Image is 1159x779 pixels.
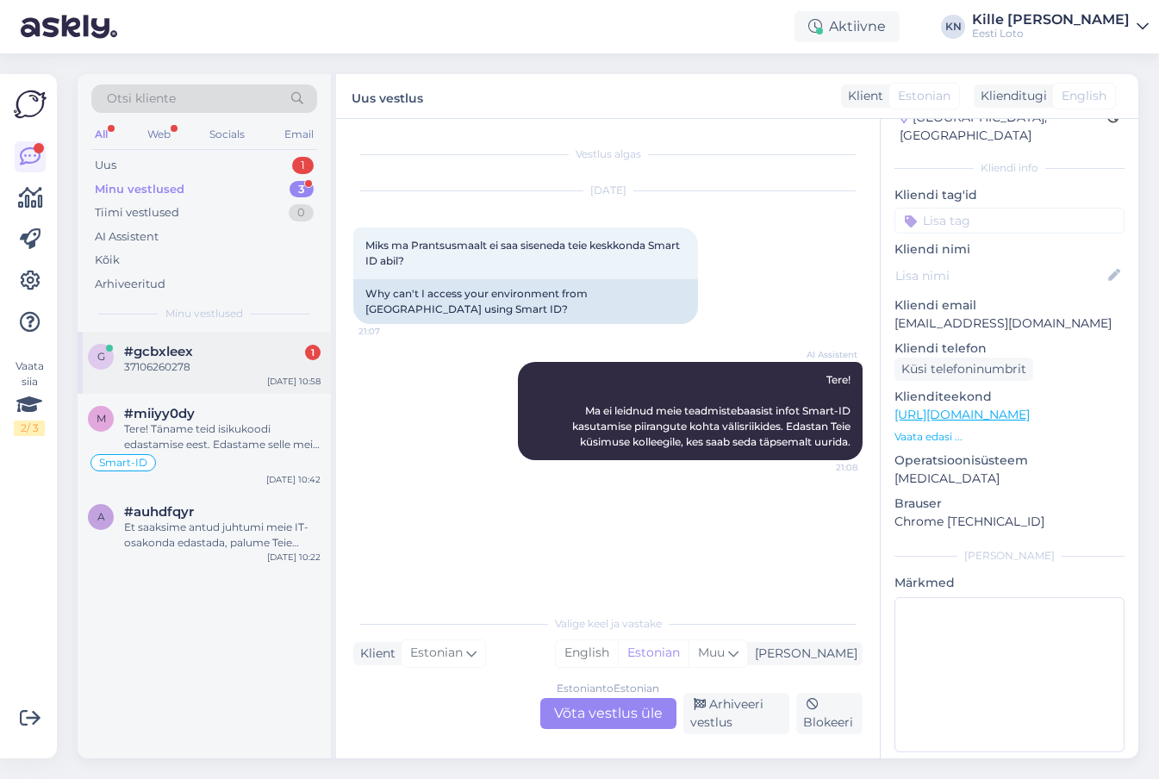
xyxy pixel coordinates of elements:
[124,344,193,359] span: #gcbxleex
[972,27,1130,41] div: Eesti Loto
[972,13,1149,41] a: Kille [PERSON_NAME]Eesti Loto
[14,88,47,121] img: Askly Logo
[894,358,1033,381] div: Küsi telefoninumbrit
[894,548,1125,564] div: [PERSON_NAME]
[99,458,147,468] span: Smart-ID
[365,239,682,267] span: Miks ma Prantsusmaalt ei saa siseneda teie keskkonda Smart ID abil?
[557,681,659,696] div: Estonian to Estonian
[95,228,159,246] div: AI Assistent
[698,645,725,660] span: Muu
[267,375,321,388] div: [DATE] 10:58
[794,11,900,42] div: Aktiivne
[95,276,165,293] div: Arhiveeritud
[572,373,853,448] span: Tere! Ma ei leidnud meie teadmistebaasist infot Smart-ID kasutamise piirangute kohta välisriikide...
[894,186,1125,204] p: Kliendi tag'id
[941,15,965,39] div: KN
[289,204,314,221] div: 0
[972,13,1130,27] div: Kille [PERSON_NAME]
[124,520,321,551] div: Et saaksime antud juhtumi meie IT-osakonda edastada, palume Teie isikukoodi.
[95,157,116,174] div: Uus
[266,473,321,486] div: [DATE] 10:42
[95,181,184,198] div: Minu vestlused
[974,87,1047,105] div: Klienditugi
[95,252,120,269] div: Kõik
[894,574,1125,592] p: Märkmed
[540,698,676,729] div: Võta vestlus üle
[410,644,463,663] span: Estonian
[292,157,314,174] div: 1
[894,340,1125,358] p: Kliendi telefon
[206,123,248,146] div: Socials
[894,296,1125,315] p: Kliendi email
[353,183,863,198] div: [DATE]
[900,109,1107,145] div: [GEOGRAPHIC_DATA], [GEOGRAPHIC_DATA]
[894,429,1125,445] p: Vaata edasi ...
[91,123,111,146] div: All
[793,461,857,474] span: 21:08
[95,204,179,221] div: Tiimi vestlused
[124,504,194,520] span: #auhdfqyr
[124,421,321,452] div: Tere! Täname teid isikukoodi edastamise eest. Edastame selle meie IT-osakonnale probleemi uurimis...
[305,345,321,360] div: 1
[894,208,1125,234] input: Lisa tag
[144,123,174,146] div: Web
[793,348,857,361] span: AI Assistent
[895,266,1105,285] input: Lisa nimi
[748,645,857,663] div: [PERSON_NAME]
[124,359,321,375] div: 37106260278
[841,87,883,105] div: Klient
[618,640,689,666] div: Estonian
[894,452,1125,470] p: Operatsioonisüsteem
[267,551,321,564] div: [DATE] 10:22
[353,146,863,162] div: Vestlus algas
[14,358,45,436] div: Vaata siia
[352,84,423,108] label: Uus vestlus
[683,693,790,734] div: Arhiveeri vestlus
[894,388,1125,406] p: Klienditeekond
[894,407,1030,422] a: [URL][DOMAIN_NAME]
[894,240,1125,259] p: Kliendi nimi
[358,325,423,338] span: 21:07
[97,412,106,425] span: m
[894,470,1125,488] p: [MEDICAL_DATA]
[1062,87,1106,105] span: English
[353,279,698,324] div: Why can't I access your environment from [GEOGRAPHIC_DATA] using Smart ID?
[290,181,314,198] div: 3
[107,90,176,108] span: Otsi kliente
[124,406,195,421] span: #miiyy0dy
[281,123,317,146] div: Email
[894,160,1125,176] div: Kliendi info
[353,645,396,663] div: Klient
[898,87,950,105] span: Estonian
[796,693,863,734] div: Blokeeri
[894,513,1125,531] p: Chrome [TECHNICAL_ID]
[97,510,105,523] span: a
[894,315,1125,333] p: [EMAIL_ADDRESS][DOMAIN_NAME]
[14,421,45,436] div: 2 / 3
[894,495,1125,513] p: Brauser
[165,306,243,321] span: Minu vestlused
[97,350,105,363] span: g
[556,640,618,666] div: English
[353,616,863,632] div: Valige keel ja vastake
